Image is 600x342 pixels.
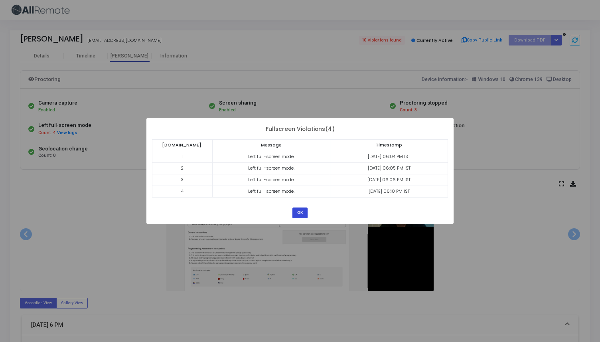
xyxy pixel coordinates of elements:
[152,162,212,174] td: 2
[152,151,212,162] td: 1
[330,186,448,197] td: [DATE] 06:10 PM IST
[330,174,448,186] td: [DATE] 06:06 PM IST
[212,139,330,151] th: Message
[330,162,448,174] td: [DATE] 06:05 PM IST
[212,151,330,162] td: Left full-screen mode.
[152,124,448,132] div: Fullscreen Violations(4)
[330,139,448,151] th: Timestamp
[152,186,212,197] td: 4
[292,208,308,218] button: OK
[152,174,212,186] td: 3
[212,174,330,186] td: Left full-screen mode.
[212,186,330,197] td: Left full-screen mode.
[152,139,212,151] th: [DOMAIN_NAME].
[212,162,330,174] td: Left full-screen mode.
[330,151,448,162] td: [DATE] 06:04 PM IST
